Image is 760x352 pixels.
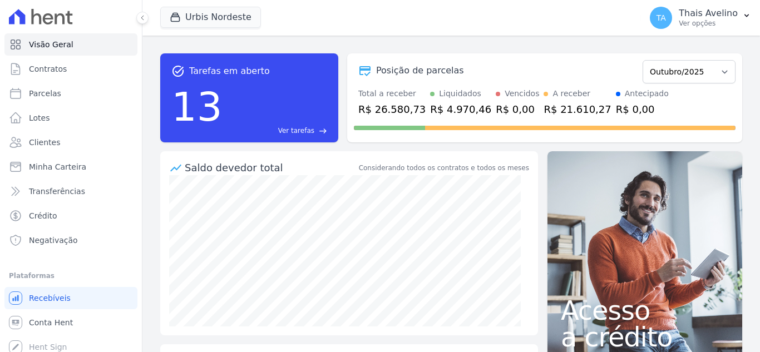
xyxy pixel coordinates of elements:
[358,102,426,117] div: R$ 26.580,73
[625,88,669,100] div: Antecipado
[4,205,137,227] a: Crédito
[29,88,61,99] span: Parcelas
[544,102,611,117] div: R$ 21.610,27
[29,39,73,50] span: Visão Geral
[641,2,760,33] button: TA Thais Avelino Ver opções
[657,14,666,22] span: TA
[29,137,60,148] span: Clientes
[4,156,137,178] a: Minha Carteira
[439,88,481,100] div: Liquidados
[358,88,426,100] div: Total a receber
[376,64,464,77] div: Posição de parcelas
[561,324,729,350] span: a crédito
[679,8,738,19] p: Thais Avelino
[359,163,529,173] div: Considerando todos os contratos e todos os meses
[9,269,133,282] div: Plataformas
[160,7,261,28] button: Urbis Nordeste
[4,33,137,56] a: Visão Geral
[29,63,67,75] span: Contratos
[4,180,137,202] a: Transferências
[29,161,86,172] span: Minha Carteira
[29,210,57,221] span: Crédito
[29,235,78,246] span: Negativação
[4,287,137,309] a: Recebíveis
[561,297,729,324] span: Acesso
[4,229,137,251] a: Negativação
[29,292,71,304] span: Recebíveis
[430,102,491,117] div: R$ 4.970,46
[278,126,314,136] span: Ver tarefas
[185,160,357,175] div: Saldo devedor total
[319,127,327,135] span: east
[4,82,137,105] a: Parcelas
[679,19,738,28] p: Ver opções
[29,186,85,197] span: Transferências
[496,102,539,117] div: R$ 0,00
[227,126,327,136] a: Ver tarefas east
[4,131,137,153] a: Clientes
[616,102,669,117] div: R$ 0,00
[189,65,270,78] span: Tarefas em aberto
[552,88,590,100] div: A receber
[505,88,539,100] div: Vencidos
[4,311,137,334] a: Conta Hent
[29,112,50,123] span: Lotes
[171,65,185,78] span: task_alt
[29,317,73,328] span: Conta Hent
[4,107,137,129] a: Lotes
[171,78,223,136] div: 13
[4,58,137,80] a: Contratos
